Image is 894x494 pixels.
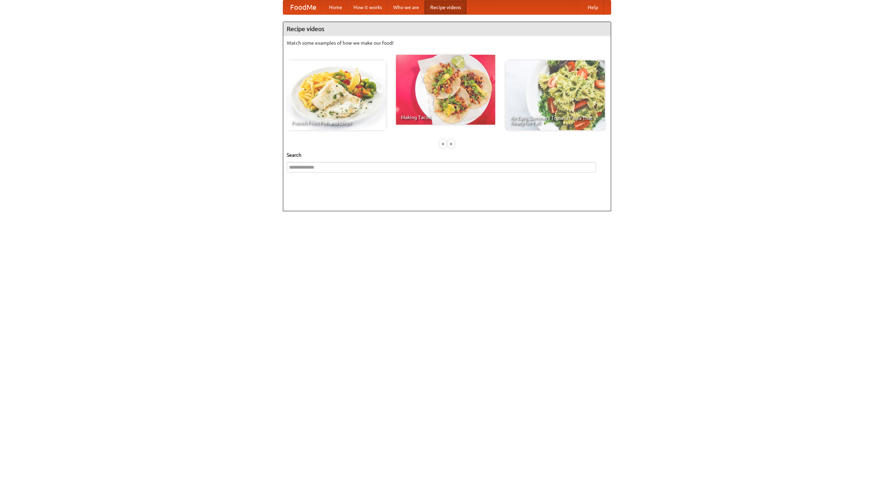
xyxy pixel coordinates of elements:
[582,0,604,14] a: Help
[287,39,607,46] p: Watch some examples of how we make our food!
[396,55,495,125] a: Making Tacos
[287,152,607,158] h5: Search
[283,0,323,14] a: FoodMe
[448,139,454,148] div: »
[283,22,611,36] h4: Recipe videos
[511,116,600,125] span: An Easy, Summery Tomato Pasta That's Ready for Fall
[287,60,386,130] a: French Fries Fish and Chips
[388,0,425,14] a: Who we are
[401,115,490,120] span: Making Tacos
[506,60,605,130] a: An Easy, Summery Tomato Pasta That's Ready for Fall
[348,0,388,14] a: How it works
[425,0,467,14] a: Recipe videos
[440,139,446,148] div: «
[292,120,381,125] span: French Fries Fish and Chips
[323,0,348,14] a: Home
